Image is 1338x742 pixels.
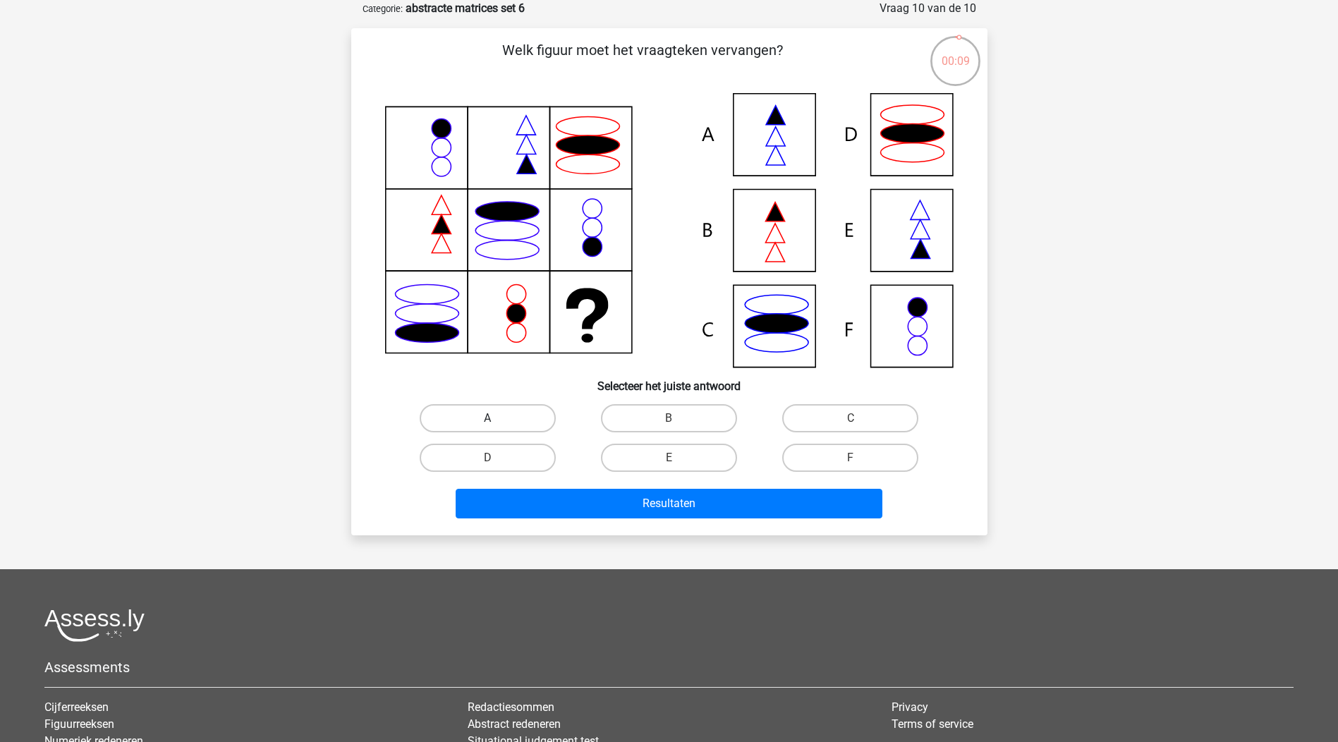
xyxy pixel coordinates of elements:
[456,489,882,518] button: Resultaten
[420,404,556,432] label: A
[44,700,109,714] a: Cijferreeksen
[892,700,928,714] a: Privacy
[374,39,912,82] p: Welk figuur moet het vraagteken vervangen?
[374,368,965,393] h6: Selecteer het juiste antwoord
[44,659,1294,676] h5: Assessments
[44,609,145,642] img: Assessly logo
[420,444,556,472] label: D
[929,35,982,70] div: 00:09
[44,717,114,731] a: Figuurreeksen
[782,444,918,472] label: F
[468,700,554,714] a: Redactiesommen
[601,404,737,432] label: B
[782,404,918,432] label: C
[468,717,561,731] a: Abstract redeneren
[363,4,403,14] small: Categorie:
[892,717,973,731] a: Terms of service
[406,1,525,15] strong: abstracte matrices set 6
[601,444,737,472] label: E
